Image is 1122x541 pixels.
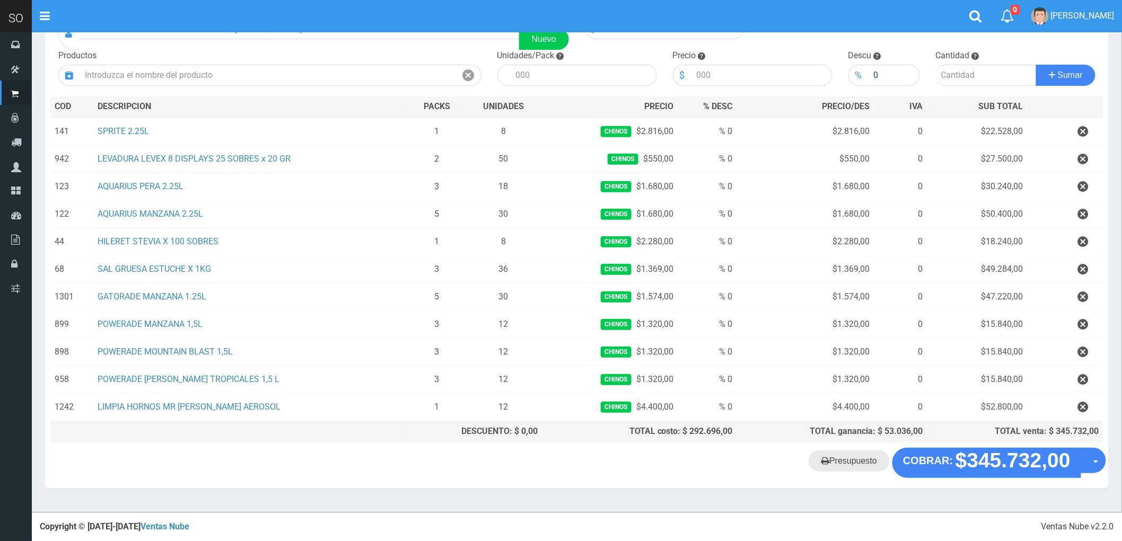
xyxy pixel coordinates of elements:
[874,173,927,200] td: 0
[874,311,927,338] td: 0
[601,181,631,192] span: Chinos
[40,521,189,531] strong: Copyright © [DATE]-[DATE]
[737,366,874,393] td: $1.320,00
[409,283,464,311] td: 5
[542,228,678,255] td: $2.280,00
[98,347,233,357] a: POWERADE MOUNTAIN BLAST 1,5L
[874,255,927,283] td: 0
[910,101,923,111] span: IVA
[80,65,457,86] input: Introduzca el nombre del producto
[932,425,1099,438] div: TOTAL venta: $ 345.732,00
[678,118,737,146] td: % 0
[601,374,631,385] span: Chinos
[464,145,542,173] td: 50
[956,449,1071,472] strong: $345.732,00
[673,50,696,62] label: Precio
[113,101,151,111] span: CRIPCION
[678,173,737,200] td: % 0
[678,228,737,255] td: % 0
[93,96,409,118] th: DES
[542,173,678,200] td: $1.680,00
[741,425,923,438] div: TOTAL ganancia: $ 53.036,00
[678,200,737,228] td: % 0
[409,311,464,338] td: 3
[601,236,631,247] span: Chinos
[601,126,631,137] span: Chinos
[50,118,93,146] td: 141
[50,200,93,228] td: 122
[1041,521,1114,533] div: Ventas Nube v2.2.0
[601,347,631,358] span: Chinos
[98,236,218,246] a: HILERET STEVIA X 100 SOBRES
[409,393,464,421] td: 1
[542,311,678,338] td: $1.320,00
[874,366,927,393] td: 0
[645,101,674,113] span: PRECIO
[737,338,874,366] td: $1.320,00
[464,228,542,255] td: 8
[892,448,1081,477] button: COBRAR: $345.732,00
[409,173,464,200] td: 3
[927,255,1028,283] td: $49.284,00
[98,291,206,301] a: GATORADE MANZANA 1.25L
[737,393,874,421] td: $4.400,00
[98,154,291,164] a: LEVADURA LEVEX 8 DISPLAYS 25 SOBRES x 20 GR
[464,311,542,338] td: 12
[927,173,1028,200] td: $30.240,00
[542,118,678,146] td: $2.816,00
[1031,7,1049,25] img: User Image
[98,209,203,219] a: AQUARIUS MANZANA 2.25L
[848,50,872,62] label: Descu
[141,521,189,531] a: Ventas Nube
[50,173,93,200] td: 123
[927,366,1028,393] td: $15.840,00
[927,228,1028,255] td: $18.240,00
[678,366,737,393] td: % 0
[927,393,1028,421] td: $52.800,00
[601,291,631,303] span: Chinos
[98,374,279,384] a: POWERADE [PERSON_NAME] TROPICALES 1,5 L
[678,311,737,338] td: % 0
[874,393,927,421] td: 0
[542,283,678,311] td: $1.574,00
[809,450,890,472] a: Presupuesto
[409,200,464,228] td: 5
[936,50,970,62] label: Cantidad
[822,101,870,111] span: PRECIO/DES
[601,402,631,413] span: Chinos
[678,393,737,421] td: % 0
[542,200,678,228] td: $1.680,00
[608,154,638,165] span: Chinos
[409,366,464,393] td: 3
[464,200,542,228] td: 30
[464,96,542,118] th: UNIDADES
[737,311,874,338] td: $1.320,00
[409,118,464,146] td: 1
[547,425,733,438] div: TOTAL costo: $ 292.696,00
[903,455,953,466] strong: COBRAR:
[414,425,538,438] div: DESCUENTO: $ 0,00
[678,145,737,173] td: % 0
[678,283,737,311] td: % 0
[737,173,874,200] td: $1.680,00
[497,50,555,62] label: Unidades/Pack
[1051,11,1115,21] span: [PERSON_NAME]
[601,264,631,275] span: Chinos
[1011,5,1020,15] span: 0
[50,228,93,255] td: 44
[737,283,874,311] td: $1.574,00
[927,311,1028,338] td: $15.840,00
[874,200,927,228] td: 0
[98,181,183,191] a: AQUARIUS PERA 2.25L
[98,264,211,274] a: SAL GRUESA ESTUCHE X 1KG
[50,366,93,393] td: 958
[464,173,542,200] td: 18
[927,200,1028,228] td: $50.400,00
[50,96,93,118] th: COD
[409,255,464,283] td: 3
[464,338,542,366] td: 12
[936,65,1037,86] input: Cantidad
[50,255,93,283] td: 68
[737,228,874,255] td: $2.280,00
[50,393,93,421] td: 1242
